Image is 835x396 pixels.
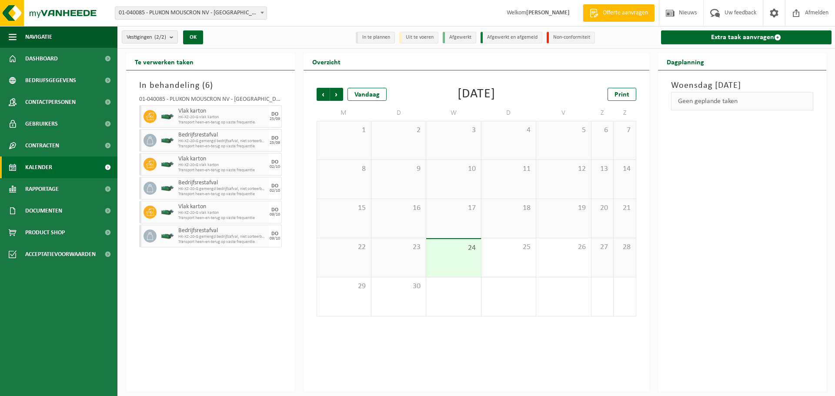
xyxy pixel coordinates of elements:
[618,164,631,174] span: 14
[270,165,280,169] div: 02/10
[178,186,267,192] span: HK-XZ-20-G gemengd bedrijfsafval, niet sorteerbaar
[115,7,267,20] span: 01-040085 - PLUKON MOUSCRON NV - MOESKROEN
[321,126,367,135] span: 1
[671,92,814,110] div: Geen geplande taken
[618,203,631,213] span: 21
[618,126,631,135] span: 7
[376,203,421,213] span: 16
[183,30,203,44] button: OK
[178,132,267,139] span: Bedrijfsrestafval
[178,240,267,245] span: Transport heen-en-terug op vaste frequentie
[596,203,609,213] span: 20
[178,108,267,115] span: Vlak karton
[547,32,595,43] li: Non-conformiteit
[317,88,330,101] span: Vorige
[541,126,586,135] span: 5
[270,213,280,217] div: 09/10
[458,88,495,101] div: [DATE]
[178,234,267,240] span: HK-XZ-20-G gemengd bedrijfsafval, niet sorteerbaar
[161,185,174,192] img: HK-XZ-20-GN-03
[321,243,367,252] span: 22
[178,120,267,125] span: Transport heen-en-terug op vaste frequentie
[178,216,267,221] span: Transport heen-en-terug op vaste frequentie
[271,183,278,189] div: DO
[25,91,76,113] span: Contactpersonen
[271,136,278,141] div: DO
[25,70,76,91] span: Bedrijfsgegevens
[271,112,278,117] div: DO
[661,30,832,44] a: Extra taak aanvragen
[376,164,421,174] span: 9
[671,79,814,92] h3: Woensdag [DATE]
[178,203,267,210] span: Vlak karton
[304,53,349,70] h2: Overzicht
[591,105,614,121] td: Z
[25,26,52,48] span: Navigatie
[115,7,267,19] span: 01-040085 - PLUKON MOUSCRON NV - MOESKROEN
[583,4,655,22] a: Offerte aanvragen
[154,34,166,40] count: (2/2)
[321,203,367,213] span: 15
[25,48,58,70] span: Dashboard
[270,141,280,145] div: 25/09
[178,227,267,234] span: Bedrijfsrestafval
[541,164,586,174] span: 12
[25,243,96,265] span: Acceptatievoorwaarden
[347,88,387,101] div: Vandaag
[161,209,174,216] img: HK-XZ-20-GN-03
[321,164,367,174] span: 8
[161,113,174,120] img: HK-XZ-20-GN-03
[271,160,278,165] div: DO
[596,164,609,174] span: 13
[271,207,278,213] div: DO
[376,243,421,252] span: 23
[486,126,531,135] span: 4
[426,105,481,121] td: W
[356,32,395,43] li: In te plannen
[431,164,476,174] span: 10
[541,203,586,213] span: 19
[139,97,282,105] div: 01-040085 - PLUKON MOUSCRON NV - [GEOGRAPHIC_DATA]
[178,144,267,149] span: Transport heen-en-terug op vaste frequentie
[270,189,280,193] div: 02/10
[25,156,52,178] span: Kalender
[536,105,591,121] td: V
[608,88,636,101] a: Print
[618,243,631,252] span: 28
[271,231,278,236] div: DO
[596,126,609,135] span: 6
[178,168,267,173] span: Transport heen-en-terug op vaste frequentie
[139,79,282,92] h3: In behandeling ( )
[25,113,58,135] span: Gebruikers
[601,9,650,17] span: Offerte aanvragen
[317,105,371,121] td: M
[376,282,421,291] span: 30
[122,30,178,43] button: Vestigingen(2/2)
[25,222,65,243] span: Product Shop
[321,282,367,291] span: 29
[526,10,570,16] strong: [PERSON_NAME]
[615,91,629,98] span: Print
[127,31,166,44] span: Vestigingen
[486,203,531,213] span: 18
[178,210,267,216] span: HK-XZ-20-G vlak karton
[161,161,174,168] img: HK-XZ-20-GN-03
[399,32,438,43] li: Uit te voeren
[376,126,421,135] span: 2
[178,139,267,144] span: HK-XZ-20-G gemengd bedrijfsafval, niet sorteerbaar
[658,53,713,70] h2: Dagplanning
[205,81,210,90] span: 6
[178,180,267,186] span: Bedrijfsrestafval
[431,126,476,135] span: 3
[25,135,59,156] span: Contracten
[178,156,267,163] span: Vlak karton
[431,243,476,253] span: 24
[126,53,202,70] h2: Te verwerken taken
[178,192,267,197] span: Transport heen-en-terug op vaste frequentie
[614,105,636,121] td: Z
[481,32,542,43] li: Afgewerkt en afgemeld
[486,243,531,252] span: 25
[178,115,267,120] span: HK-XZ-20-G vlak karton
[443,32,476,43] li: Afgewerkt
[25,200,62,222] span: Documenten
